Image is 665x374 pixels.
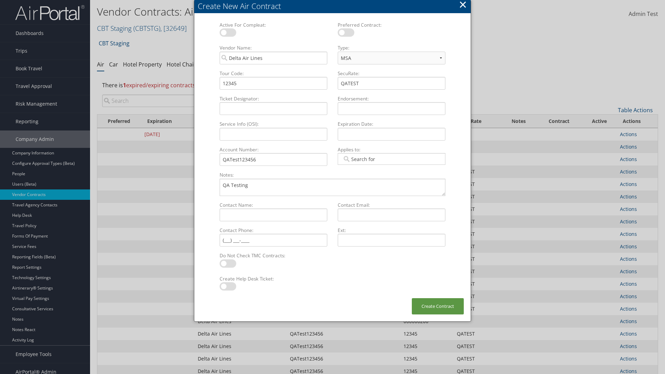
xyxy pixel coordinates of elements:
[217,44,330,51] label: Vendor Name:
[335,227,448,234] label: Ext:
[217,252,330,259] label: Do Not Check TMC Contracts:
[220,234,327,247] input: (___) ___-____
[335,21,448,28] label: Preferred Contract:
[217,202,330,208] label: Contact Name:
[217,171,448,178] label: Notes:
[198,1,471,11] div: Create New Air Contract
[335,121,448,127] label: Expiration Date:
[217,121,330,127] label: Service Info (OSI):
[217,21,330,28] label: Active For Compleat:
[217,70,330,77] label: Tour Code:
[217,95,330,102] label: Ticket Designator:
[335,44,448,51] label: Type:
[217,227,330,234] label: Contact Phone:
[335,146,448,153] label: Applies to:
[217,146,330,153] label: Account Number:
[217,275,330,282] label: Create Help Desk Ticket:
[335,202,448,208] label: Contact Email:
[342,155,381,162] input: Search for Airline
[335,95,448,102] label: Endorsement:
[412,298,464,314] button: Create Contract
[335,70,448,77] label: SecuRate:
